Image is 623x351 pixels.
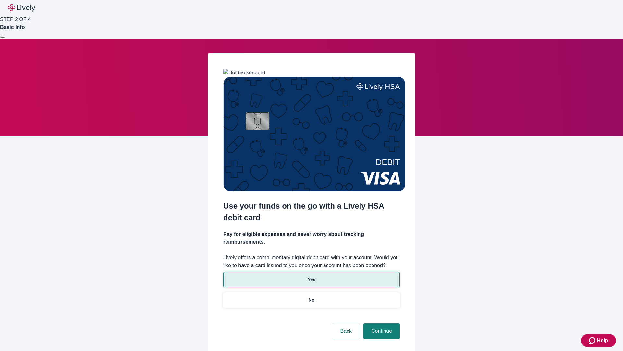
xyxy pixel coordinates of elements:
[223,77,405,191] img: Debit card
[581,334,616,347] button: Zendesk support iconHelp
[308,276,315,283] p: Yes
[223,200,400,224] h2: Use your funds on the go with a Lively HSA debit card
[223,254,400,269] label: Lively offers a complimentary digital debit card with your account. Would you like to have a card...
[597,337,608,344] span: Help
[309,297,315,304] p: No
[223,272,400,287] button: Yes
[589,337,597,344] svg: Zendesk support icon
[223,69,265,77] img: Dot background
[8,4,35,12] img: Lively
[332,323,360,339] button: Back
[223,230,400,246] h4: Pay for eligible expenses and never worry about tracking reimbursements.
[223,292,400,308] button: No
[363,323,400,339] button: Continue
